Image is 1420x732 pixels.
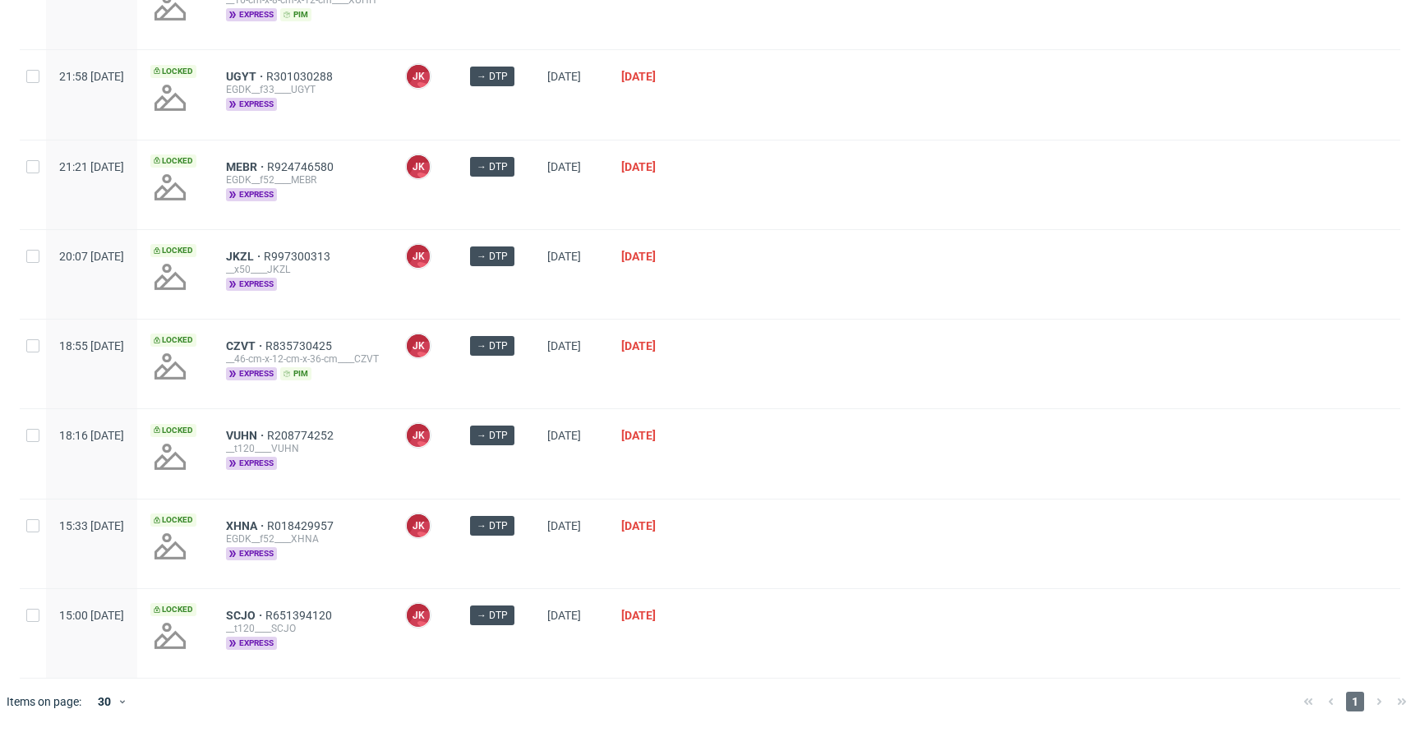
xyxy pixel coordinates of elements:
span: → DTP [477,69,508,84]
a: R997300313 [264,250,334,263]
img: no_design.png [150,616,190,656]
div: __t120____VUHN [226,442,379,455]
a: R924746580 [267,160,337,173]
a: R651394120 [265,609,335,622]
figcaption: JK [407,514,430,537]
span: [DATE] [621,609,656,622]
span: 21:58 [DATE] [59,70,124,83]
a: MEBR [226,160,267,173]
span: [DATE] [547,250,581,263]
img: no_design.png [150,437,190,476]
span: Locked [150,603,196,616]
span: pim [280,8,311,21]
img: no_design.png [150,347,190,386]
span: [DATE] [547,429,581,442]
span: Locked [150,334,196,347]
img: no_design.png [150,78,190,117]
div: __x50____JKZL [226,263,379,276]
span: express [226,457,277,470]
span: [DATE] [621,519,656,532]
span: → DTP [477,608,508,623]
figcaption: JK [407,155,430,178]
span: express [226,278,277,291]
span: 1 [1346,692,1364,711]
span: Locked [150,154,196,168]
img: no_design.png [150,527,190,566]
span: 15:33 [DATE] [59,519,124,532]
span: [DATE] [547,160,581,173]
span: [DATE] [547,519,581,532]
span: [DATE] [621,70,656,83]
span: [DATE] [621,339,656,352]
a: R301030288 [266,70,336,83]
span: Locked [150,424,196,437]
span: [DATE] [621,429,656,442]
span: → DTP [477,159,508,174]
a: JKZL [226,250,264,263]
span: 18:16 [DATE] [59,429,124,442]
div: EGDK__f52____MEBR [226,173,379,186]
span: 21:21 [DATE] [59,160,124,173]
span: → DTP [477,338,508,353]
span: [DATE] [547,70,581,83]
figcaption: JK [407,334,430,357]
div: 30 [88,690,118,713]
span: [DATE] [547,609,581,622]
img: no_design.png [150,257,190,297]
span: express [226,547,277,560]
a: VUHN [226,429,267,442]
span: 18:55 [DATE] [59,339,124,352]
span: express [226,367,277,380]
div: EGDK__f52____XHNA [226,532,379,546]
a: R208774252 [267,429,337,442]
figcaption: JK [407,604,430,627]
figcaption: JK [407,65,430,88]
span: Locked [150,65,196,78]
a: UGYT [226,70,266,83]
span: pim [280,367,311,380]
div: EGDK__f33____UGYT [226,83,379,96]
a: XHNA [226,519,267,532]
span: → DTP [477,249,508,264]
span: Items on page: [7,693,81,710]
a: SCJO [226,609,265,622]
a: R835730425 [265,339,335,352]
span: [DATE] [621,250,656,263]
span: [DATE] [547,339,581,352]
span: → DTP [477,518,508,533]
span: Locked [150,244,196,257]
figcaption: JK [407,245,430,268]
span: express [226,8,277,21]
a: R018429957 [267,519,337,532]
img: no_design.png [150,168,190,207]
span: express [226,188,277,201]
span: → DTP [477,428,508,443]
span: 20:07 [DATE] [59,250,124,263]
span: express [226,98,277,111]
div: __t120____SCJO [226,622,379,635]
figcaption: JK [407,424,430,447]
span: [DATE] [621,160,656,173]
span: express [226,637,277,650]
div: __46-cm-x-12-cm-x-36-cm____CZVT [226,352,379,366]
span: Locked [150,513,196,527]
a: CZVT [226,339,265,352]
span: 15:00 [DATE] [59,609,124,622]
